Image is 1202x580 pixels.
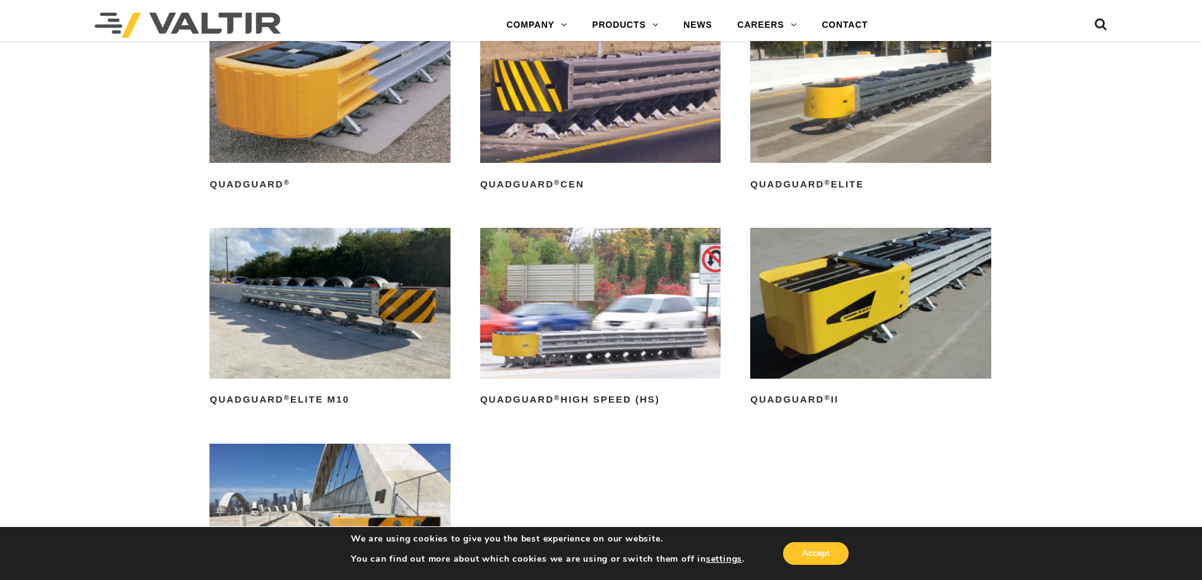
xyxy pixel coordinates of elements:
h2: QuadGuard II [750,390,991,410]
sup: ® [284,179,290,186]
h2: QuadGuard Elite M10 [209,390,450,410]
a: QuadGuard®CEN [480,13,721,194]
a: CONTACT [809,13,880,38]
sup: ® [554,179,560,186]
a: NEWS [671,13,724,38]
h2: QuadGuard CEN [480,174,721,194]
a: PRODUCTS [580,13,671,38]
a: QuadGuard®High Speed (HS) [480,228,721,410]
a: CAREERS [725,13,810,38]
sup: ® [554,394,560,401]
p: You can find out more about which cookies we are using or switch them off in . [351,553,745,565]
a: QuadGuard®Elite [750,13,991,194]
button: settings [706,553,742,565]
a: COMPANY [494,13,580,38]
a: QuadGuard®Elite M10 [209,228,450,410]
sup: ® [824,179,830,186]
a: QuadGuard® [209,13,450,194]
h2: QuadGuard [209,174,450,194]
sup: ® [284,394,290,401]
img: Valtir [95,13,281,38]
h2: QuadGuard High Speed (HS) [480,390,721,410]
a: QuadGuard®II [750,228,991,410]
sup: ® [824,394,830,401]
p: We are using cookies to give you the best experience on our website. [351,533,745,545]
button: Accept [783,542,849,565]
h2: QuadGuard Elite [750,174,991,194]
